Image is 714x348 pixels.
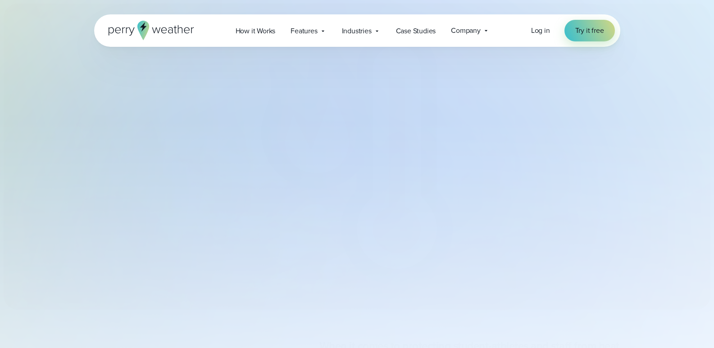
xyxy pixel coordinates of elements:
span: Features [291,26,317,36]
span: Company [451,25,481,36]
span: Industries [342,26,372,36]
a: Case Studies [388,22,444,40]
span: Try it free [575,25,604,36]
a: Log in [531,25,550,36]
span: Case Studies [396,26,436,36]
span: How it Works [236,26,276,36]
a: Try it free [564,20,615,41]
a: How it Works [228,22,283,40]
